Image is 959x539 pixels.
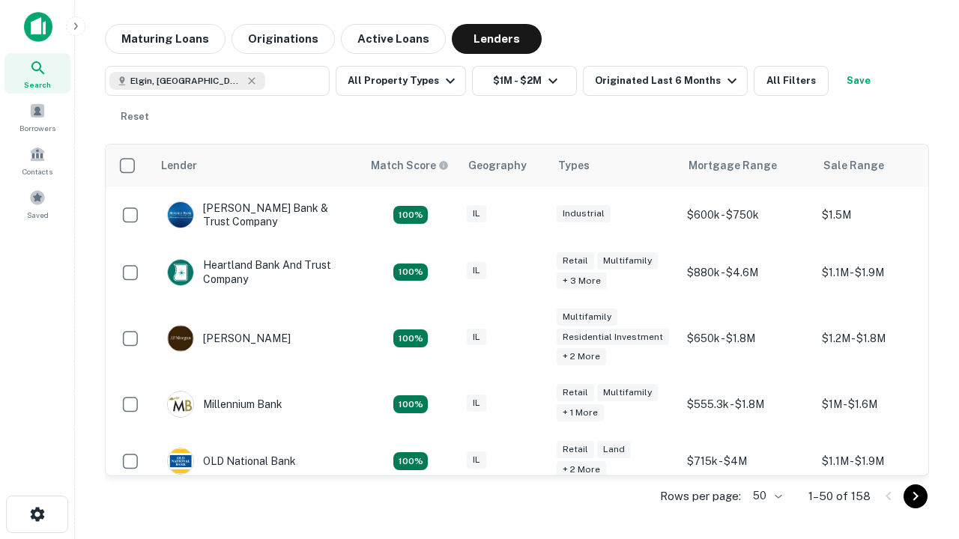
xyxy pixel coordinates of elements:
p: Rows per page: [660,487,741,505]
button: All Property Types [336,66,466,96]
div: + 2 more [557,348,606,365]
div: + 2 more [557,461,606,478]
td: $650k - $1.8M [680,301,814,377]
div: Industrial [557,205,611,222]
div: Sale Range [823,156,884,174]
a: Borrowers [4,97,70,137]
button: Save your search to get updates of matches that match your search criteria. [835,66,883,96]
button: Lenders [452,24,542,54]
td: $1M - $1.6M [814,376,949,433]
h6: Match Score [371,157,446,174]
a: Saved [4,183,70,224]
div: [PERSON_NAME] Bank & Trust Company [167,201,347,228]
div: IL [467,329,486,346]
div: IL [467,451,486,469]
th: Types [549,144,680,186]
td: $1.5M [814,186,949,243]
button: Reset [111,102,159,132]
img: picture [168,448,193,474]
div: Matching Properties: 16, hasApolloMatch: undefined [393,395,428,413]
th: Sale Range [814,144,949,186]
a: Search [4,53,70,94]
img: picture [168,202,193,228]
div: Matching Properties: 24, hasApolloMatch: undefined [393,329,428,347]
div: Types [558,156,590,174]
div: IL [467,262,486,279]
div: Retail [557,252,594,269]
div: Geography [468,156,527,174]
button: Active Loans [341,24,446,54]
button: $1M - $2M [472,66,577,96]
iframe: Chat Widget [884,371,959,443]
div: Multifamily [597,384,658,401]
td: $1.1M - $1.9M [814,243,949,300]
div: Lender [161,156,197,174]
div: Capitalize uses an advanced AI algorithm to match your search with the best lender. The match sco... [371,157,449,174]
div: OLD National Bank [167,448,296,475]
span: Contacts [22,165,52,177]
th: Lender [152,144,362,186]
div: Mortgage Range [689,156,777,174]
button: Originated Last 6 Months [583,66,748,96]
div: Land [597,441,631,458]
td: $715k - $4M [680,433,814,490]
div: Multifamily [557,308,617,326]
button: All Filters [754,66,829,96]
th: Mortgage Range [680,144,814,186]
span: Elgin, [GEOGRAPHIC_DATA], [GEOGRAPHIC_DATA] [130,74,243,88]
img: picture [168,326,193,351]
td: $555.3k - $1.8M [680,376,814,433]
div: Matching Properties: 20, hasApolloMatch: undefined [393,264,428,281]
div: IL [467,395,486,412]
div: Matching Properties: 28, hasApolloMatch: undefined [393,206,428,224]
div: IL [467,205,486,222]
button: Maturing Loans [105,24,226,54]
td: $600k - $750k [680,186,814,243]
img: capitalize-icon.png [24,12,52,42]
div: + 1 more [557,404,604,421]
td: $1.2M - $1.8M [814,301,949,377]
div: + 3 more [557,272,607,290]
div: Multifamily [597,252,658,269]
a: Contacts [4,140,70,180]
div: Heartland Bank And Trust Company [167,258,347,285]
div: [PERSON_NAME] [167,325,291,352]
div: Retail [557,441,594,458]
p: 1–50 of 158 [808,487,871,505]
th: Capitalize uses an advanced AI algorithm to match your search with the best lender. The match sco... [362,144,459,186]
span: Search [24,79,51,91]
span: Saved [27,209,49,221]
th: Geography [459,144,549,186]
td: $880k - $4.6M [680,243,814,300]
td: $1.1M - $1.9M [814,433,949,490]
div: Millennium Bank [167,391,282,418]
img: picture [168,260,193,285]
span: Borrowers [19,122,55,134]
div: Retail [557,384,594,401]
div: Originated Last 6 Months [595,72,741,90]
div: Matching Properties: 22, hasApolloMatch: undefined [393,452,428,470]
button: Originations [232,24,335,54]
div: Residential Investment [557,329,669,346]
button: Go to next page [904,484,928,508]
div: 50 [747,485,784,507]
img: picture [168,392,193,417]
